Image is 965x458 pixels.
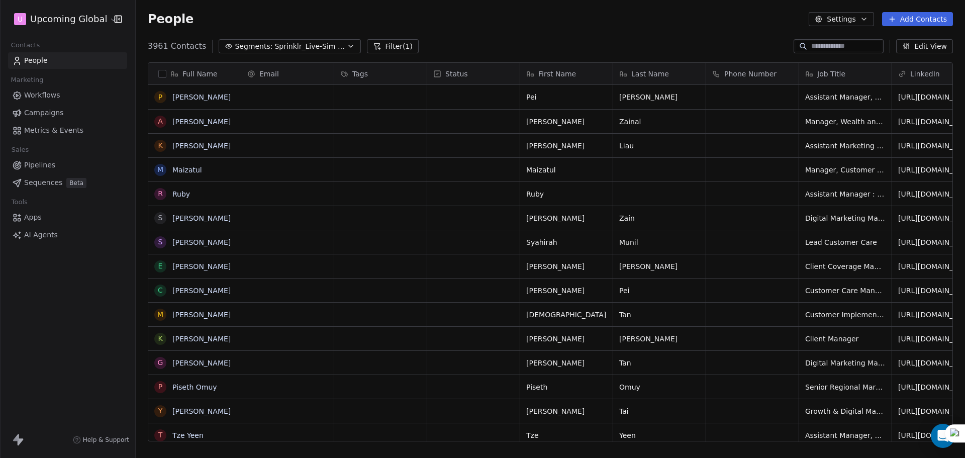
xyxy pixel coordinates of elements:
a: SequencesBeta [8,174,127,191]
span: Upcoming Global [30,13,107,26]
a: People [8,52,127,69]
a: Apps [8,209,127,226]
span: Sequences [24,177,62,188]
span: People [24,55,48,66]
a: [PERSON_NAME] [172,142,231,150]
span: [PERSON_NAME] [619,261,700,271]
span: Client Coverage Manager [805,261,886,271]
div: T [158,430,163,440]
span: Contacts [7,38,44,53]
div: Last Name [613,63,706,84]
span: Growth & Digital Marketing Manager [805,406,886,416]
a: Help & Support [73,436,129,444]
span: Customer Implementation Manager [805,310,886,320]
div: Full Name [148,63,241,84]
span: Pei [526,92,607,102]
span: Maizatul [526,165,607,175]
span: Tan [619,358,700,368]
button: Add Contacts [882,12,953,26]
span: Tags [352,69,368,79]
span: Client Manager [805,334,886,344]
span: Status [445,69,468,79]
div: C [158,285,163,296]
button: UUpcoming Global [12,11,107,28]
a: Workflows [8,87,127,104]
a: [PERSON_NAME] [172,359,231,367]
span: Pei [619,286,700,296]
span: Apps [24,212,42,223]
div: First Name [520,63,613,84]
span: Zain [619,213,700,223]
span: Full Name [182,69,218,79]
span: [PERSON_NAME] [526,213,607,223]
span: Beta [66,178,86,188]
a: [PERSON_NAME] [172,287,231,295]
span: [DEMOGRAPHIC_DATA] [526,310,607,320]
a: [PERSON_NAME] [172,238,231,246]
span: Last Name [631,69,669,79]
div: M [157,309,163,320]
span: [PERSON_NAME] [619,334,700,344]
a: [PERSON_NAME] [172,214,231,222]
div: Phone Number [706,63,799,84]
span: Manager, Wealth and Retail Banking Marketing [805,117,886,127]
span: Pipelines [24,160,55,170]
div: P [158,92,162,103]
span: Tan [619,310,700,320]
span: Customer Care Manager [805,286,886,296]
a: Campaigns [8,105,127,121]
span: Digital Marketing Manager [805,213,886,223]
span: Omuy [619,382,700,392]
span: Campaigns [24,108,63,118]
span: Sprinklr_Live-Sim Webinar_[DATE] [274,41,345,52]
a: Maizatul [172,166,202,174]
button: Edit View [896,39,953,53]
span: Help & Support [83,436,129,444]
span: Metrics & Events [24,125,83,136]
span: LinkedIn [910,69,940,79]
span: Assistant Marketing Manager [805,141,886,151]
a: [PERSON_NAME] [172,311,231,319]
span: Segments: [235,41,272,52]
span: [PERSON_NAME] [526,358,607,368]
div: M [157,164,163,175]
span: Tai [619,406,700,416]
a: Piseth Omuy [172,383,217,391]
span: 3961 Contacts [148,40,206,52]
a: Metrics & Events [8,122,127,139]
span: Tze [526,430,607,440]
span: [PERSON_NAME] [526,406,607,416]
span: Workflows [24,90,60,101]
div: Status [427,63,520,84]
span: [PERSON_NAME] [526,334,607,344]
span: AI Agents [24,230,58,240]
div: Email [241,63,334,84]
span: Piseth [526,382,607,392]
span: Manager, Customer Relationship Management [805,165,886,175]
span: Syahirah [526,237,607,247]
span: [PERSON_NAME] [526,261,607,271]
a: Pipelines [8,157,127,173]
span: Marketing [7,72,48,87]
a: Ruby [172,190,190,198]
button: Settings [809,12,874,26]
span: Job Title [817,69,845,79]
div: S [158,213,163,223]
div: K [158,333,162,344]
a: [PERSON_NAME] [172,262,231,270]
span: First Name [538,69,576,79]
div: grid [148,85,241,442]
button: Filter(1) [367,39,419,53]
div: G [158,357,163,368]
div: Job Title [799,63,892,84]
div: A [158,116,163,127]
span: Phone Number [724,69,777,79]
a: [PERSON_NAME] [172,335,231,343]
span: Tools [7,195,32,210]
div: Open Intercom Messenger [931,424,955,448]
div: S [158,237,163,247]
a: AI Agents [8,227,127,243]
a: [PERSON_NAME] [172,93,231,101]
a: [PERSON_NAME] [172,407,231,415]
span: [PERSON_NAME] [526,141,607,151]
